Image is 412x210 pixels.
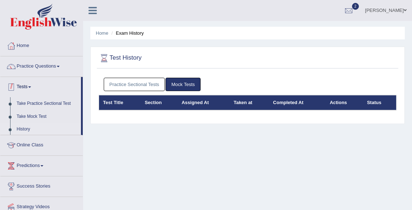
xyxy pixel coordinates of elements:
a: Tests [0,77,81,95]
span: 2 [352,3,359,10]
h2: Test History [99,53,283,64]
a: Take Practice Sectional Test [13,97,81,110]
a: Home [96,30,108,36]
a: Success Stories [0,176,83,194]
th: Test Title [99,95,141,110]
th: Section [141,95,177,110]
a: Practice Sectional Tests [104,78,165,91]
a: Take Mock Test [13,110,81,123]
th: Taken at [229,95,269,110]
a: Practice Questions [0,56,83,74]
a: Home [0,36,83,54]
th: Assigned At [177,95,229,110]
th: Completed At [269,95,326,110]
a: Online Class [0,135,83,153]
a: Mock Tests [166,78,201,91]
th: Status [363,95,396,110]
li: Exam History [110,30,144,37]
a: Predictions [0,156,83,174]
th: Actions [326,95,363,110]
a: History [13,123,81,136]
